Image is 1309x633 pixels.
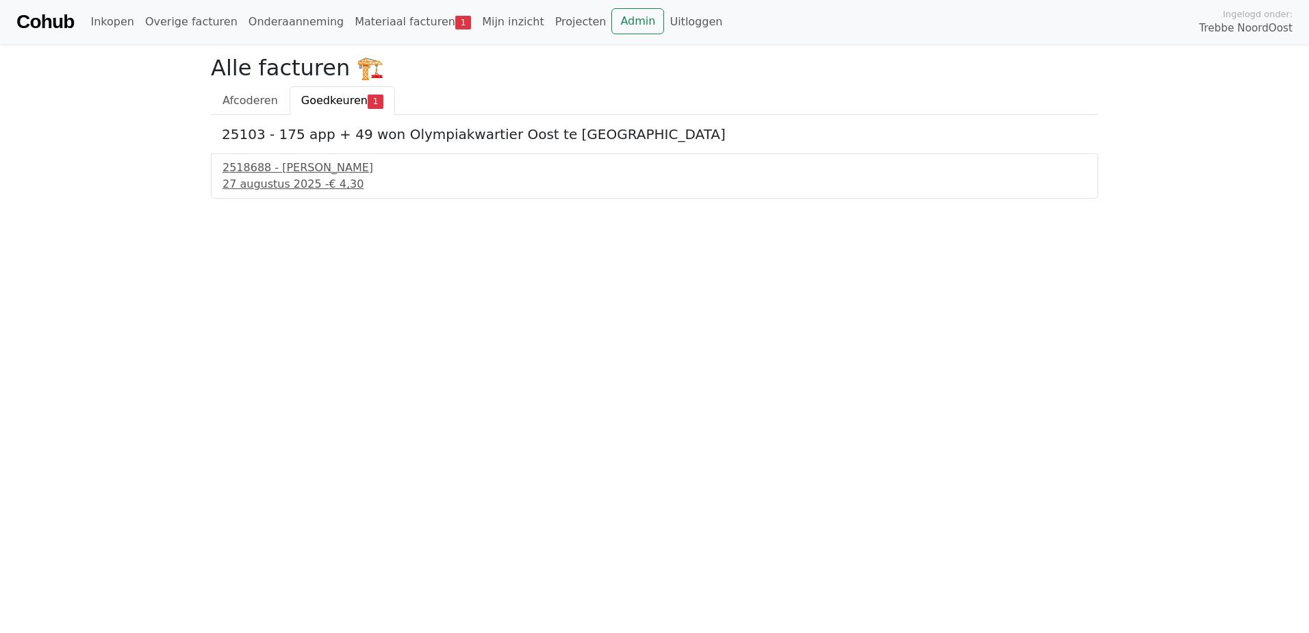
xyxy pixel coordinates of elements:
[664,8,728,36] a: Uitloggen
[223,160,1086,176] div: 2518688 - [PERSON_NAME]
[550,8,612,36] a: Projecten
[349,8,476,36] a: Materiaal facturen1
[16,5,74,38] a: Cohub
[301,94,368,107] span: Goedkeuren
[611,8,664,34] a: Admin
[211,55,1098,81] h2: Alle facturen 🏗️
[329,177,364,190] span: € 4,30
[222,126,1087,142] h5: 25103 - 175 app + 49 won Olympiakwartier Oost te [GEOGRAPHIC_DATA]
[368,95,383,108] span: 1
[140,8,243,36] a: Overige facturen
[1223,8,1293,21] span: Ingelogd onder:
[455,16,471,29] span: 1
[223,160,1086,193] a: 2518688 - [PERSON_NAME]27 augustus 2025 -€ 4,30
[223,176,1086,193] div: 27 augustus 2025 -
[243,8,349,36] a: Onderaanneming
[85,8,139,36] a: Inkopen
[1199,21,1293,36] span: Trebbe NoordOost
[476,8,550,36] a: Mijn inzicht
[211,86,290,115] a: Afcoderen
[223,94,278,107] span: Afcoderen
[290,86,395,115] a: Goedkeuren1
